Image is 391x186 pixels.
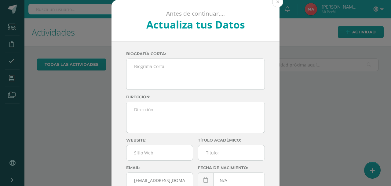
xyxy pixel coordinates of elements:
[126,138,193,142] label: Website:
[198,165,265,170] label: Fecha de nacimiento:
[198,145,265,160] input: Titulo:
[126,145,193,160] input: Sitio Web:
[198,138,265,142] label: Título académico:
[128,10,263,17] p: Antes de continuar....
[128,17,263,32] h2: Actualiza tus Datos
[126,51,265,56] label: Biografía corta:
[126,165,193,170] label: Email:
[126,95,265,99] label: Dirección:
